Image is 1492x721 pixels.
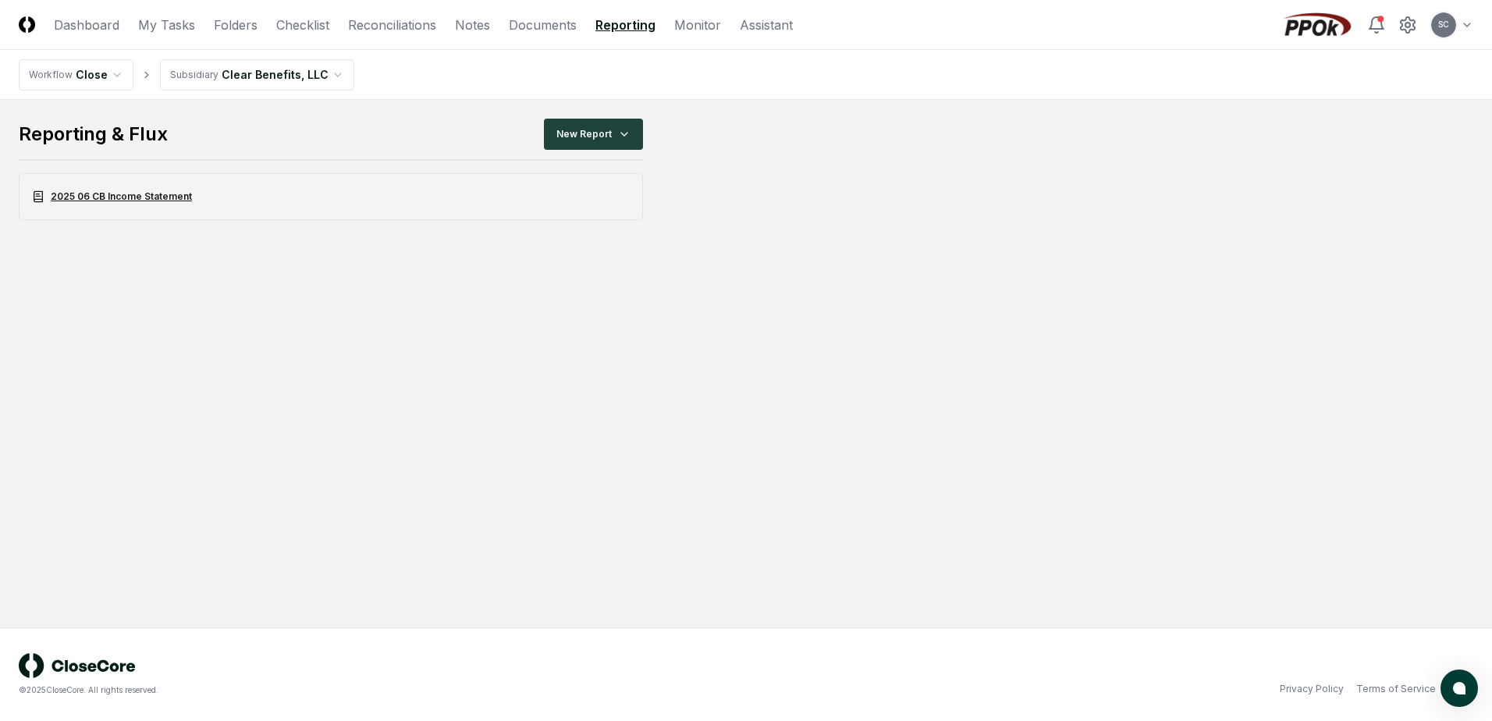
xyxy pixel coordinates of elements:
[19,122,168,147] div: Reporting & Flux
[138,16,195,34] a: My Tasks
[19,173,643,220] a: 2025 06 CB Income Statement
[740,16,793,34] a: Assistant
[1280,682,1344,696] a: Privacy Policy
[1440,669,1478,707] button: atlas-launcher
[1280,12,1355,37] img: PPOk logo
[276,16,329,34] a: Checklist
[29,68,73,82] div: Workflow
[674,16,721,34] a: Monitor
[1356,682,1436,696] a: Terms of Service
[1438,19,1449,30] span: SC
[19,684,746,696] div: © 2025 CloseCore. All rights reserved.
[214,16,258,34] a: Folders
[595,16,655,34] a: Reporting
[544,119,643,150] button: New Report
[54,16,119,34] a: Dashboard
[19,16,35,33] img: Logo
[170,68,218,82] div: Subsidiary
[19,59,354,91] nav: breadcrumb
[455,16,490,34] a: Notes
[509,16,577,34] a: Documents
[1430,11,1458,39] button: SC
[348,16,436,34] a: Reconciliations
[19,653,136,678] img: logo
